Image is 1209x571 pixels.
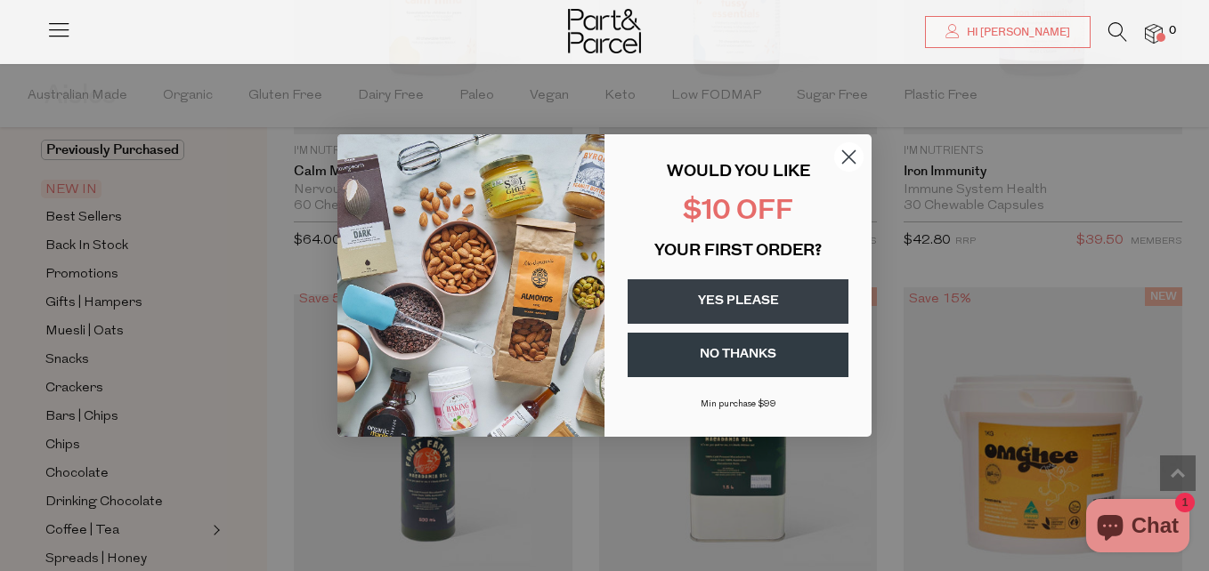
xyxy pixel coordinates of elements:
a: Hi [PERSON_NAME] [925,16,1091,48]
span: Hi [PERSON_NAME] [962,25,1070,40]
inbox-online-store-chat: Shopify online store chat [1081,499,1195,557]
img: Part&Parcel [568,9,641,53]
button: YES PLEASE [628,279,848,324]
span: WOULD YOU LIKE [667,165,810,181]
button: NO THANKS [628,333,848,377]
span: YOUR FIRST ORDER? [654,244,822,260]
span: Min purchase $99 [701,399,776,409]
a: 0 [1145,24,1163,43]
span: $10 OFF [683,198,793,226]
span: 0 [1164,23,1181,39]
img: 43fba0fb-7538-40bc-babb-ffb1a4d097bc.jpeg [337,134,604,437]
button: Close dialog [833,141,864,173]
